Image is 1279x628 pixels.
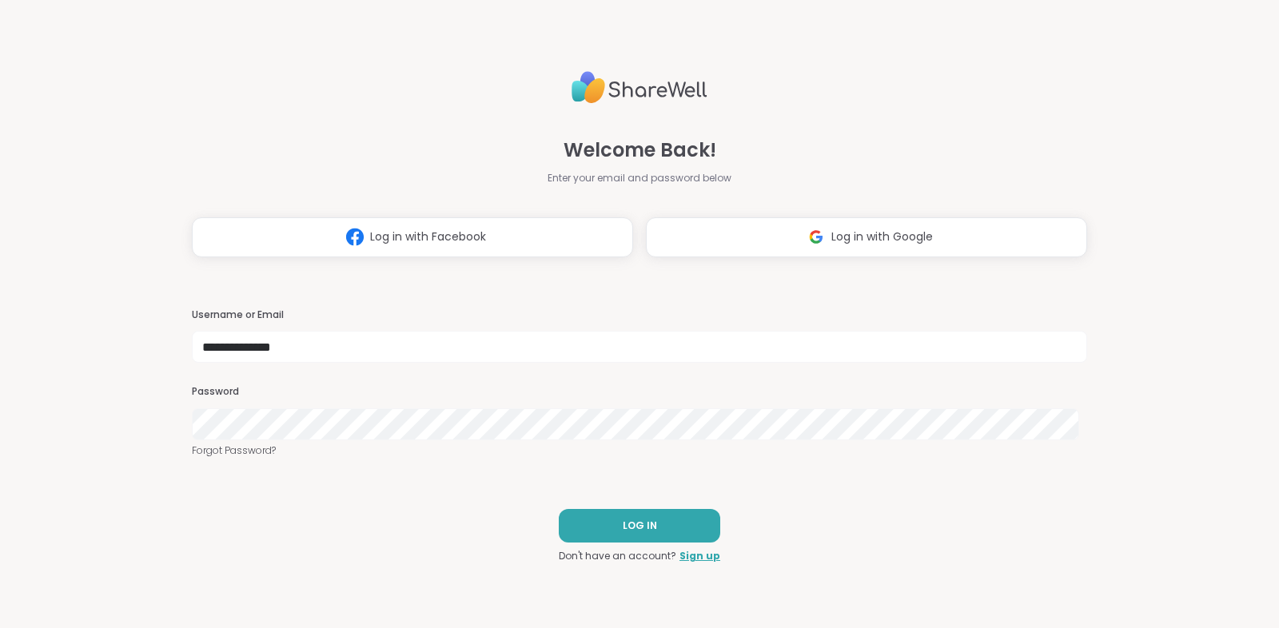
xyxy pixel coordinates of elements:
[679,549,720,563] a: Sign up
[192,443,1087,458] a: Forgot Password?
[646,217,1087,257] button: Log in with Google
[370,229,486,245] span: Log in with Facebook
[559,509,720,543] button: LOG IN
[192,217,633,257] button: Log in with Facebook
[831,229,933,245] span: Log in with Google
[572,65,707,110] img: ShareWell Logo
[548,171,731,185] span: Enter your email and password below
[192,385,1087,399] h3: Password
[559,549,676,563] span: Don't have an account?
[801,222,831,252] img: ShareWell Logomark
[192,308,1087,322] h3: Username or Email
[564,136,716,165] span: Welcome Back!
[623,519,657,533] span: LOG IN
[340,222,370,252] img: ShareWell Logomark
